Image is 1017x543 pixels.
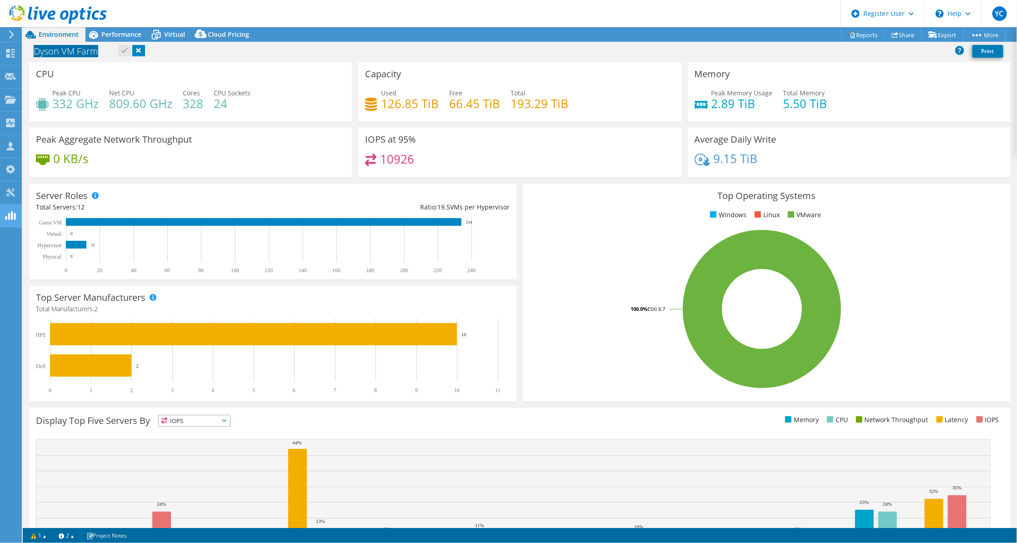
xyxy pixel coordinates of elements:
span: CPU Sockets [214,89,250,97]
text: 11 [495,387,501,394]
h4: 2.89 TiB [711,99,773,109]
h4: 809.60 GHz [109,99,172,109]
text: 40 [131,267,136,274]
div: Ratio: VMs per Hypervisor [273,202,510,212]
h3: CPU [36,69,54,79]
h4: 10926 [380,154,414,164]
text: Virtual [46,231,62,237]
text: Hypervisor [37,242,62,249]
span: Total [511,89,526,97]
span: Peak CPU [52,89,80,97]
text: Guest VM [39,219,62,226]
text: 200 [400,267,408,274]
h3: Average Daily Write [695,135,777,144]
h4: 5.50 TiB [783,99,827,109]
text: Dell [36,363,45,369]
h4: 9.15 TiB [714,154,758,164]
text: 0 [70,231,73,236]
h1: Dyson VM Farm [30,46,112,56]
text: 6 [293,387,296,394]
text: 5 [252,387,255,394]
h4: Total Manufacturers: [36,304,510,314]
span: 2 [94,304,98,313]
h4: 328 [183,99,203,109]
h4: 66.45 TiB [449,99,500,109]
text: 234 [466,220,472,224]
text: 35% [952,485,962,490]
text: 2 [130,387,133,394]
text: 60 [165,267,170,274]
text: 8% [795,526,802,532]
li: Network Throughput [854,415,928,425]
a: More [963,28,1006,42]
text: Physical [43,254,61,260]
span: Total Memory [783,89,825,97]
h4: 0 KB/s [53,154,88,164]
text: 24% [157,501,166,507]
span: 12 [77,203,85,211]
span: Used [381,89,396,97]
span: Peak Memory Usage [711,89,773,97]
tspan: 100.0% [631,305,647,312]
text: 24% [883,501,892,507]
text: 180 [366,267,374,274]
div: Total Servers: [36,202,273,212]
li: CPU [825,415,848,425]
a: Export [922,28,964,42]
span: IOPS [159,415,230,426]
span: Environment [39,30,79,39]
span: Free [449,89,462,97]
text: 64% [293,440,302,445]
tspan: ESXi 6.7 [647,305,665,312]
li: IOPS [974,415,999,425]
text: 10% [634,524,643,529]
text: 80 [198,267,204,274]
text: 2 [136,363,139,369]
h3: Memory [695,69,730,79]
a: Reports [842,28,885,42]
text: 32% [929,488,938,494]
h3: Peak Aggregate Network Throughput [36,135,192,144]
text: 12 [91,243,95,247]
h3: Capacity [365,69,401,79]
text: 8% [384,526,391,532]
text: 220 [434,267,442,274]
text: 8 [374,387,377,394]
text: HPE [35,332,46,338]
li: VMware [786,210,821,220]
text: 100 [231,267,239,274]
text: 1 [90,387,92,394]
h4: 332 GHz [52,99,99,109]
li: Linux [752,210,780,220]
svg: \n [936,10,944,18]
text: 25% [860,499,869,505]
span: YC [992,6,1007,21]
text: 11% [475,523,484,528]
h4: 24 [214,99,250,109]
text: 4 [211,387,214,394]
span: 19.5 [437,203,450,211]
span: Performance [101,30,141,39]
text: 20 [97,267,102,274]
text: 160 [332,267,341,274]
h3: Top Operating Systems [530,191,1003,201]
a: Print [972,45,1003,58]
text: 9 [415,387,418,394]
h4: 126.85 TiB [381,99,439,109]
a: Project Notes [80,530,133,541]
text: 13% [316,518,325,524]
text: 0 [65,267,67,274]
h3: Top Server Manufacturers [36,293,145,303]
a: 1 [25,530,53,541]
span: Virtual [164,30,185,39]
text: 240 [467,267,476,274]
text: 140 [299,267,307,274]
text: 120 [265,267,273,274]
li: Memory [783,415,819,425]
li: Latency [934,415,968,425]
text: 10 [461,332,467,337]
span: Net CPU [109,89,134,97]
h3: Server Roles [36,191,88,201]
text: 3 [171,387,174,394]
li: Windows [708,210,746,220]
